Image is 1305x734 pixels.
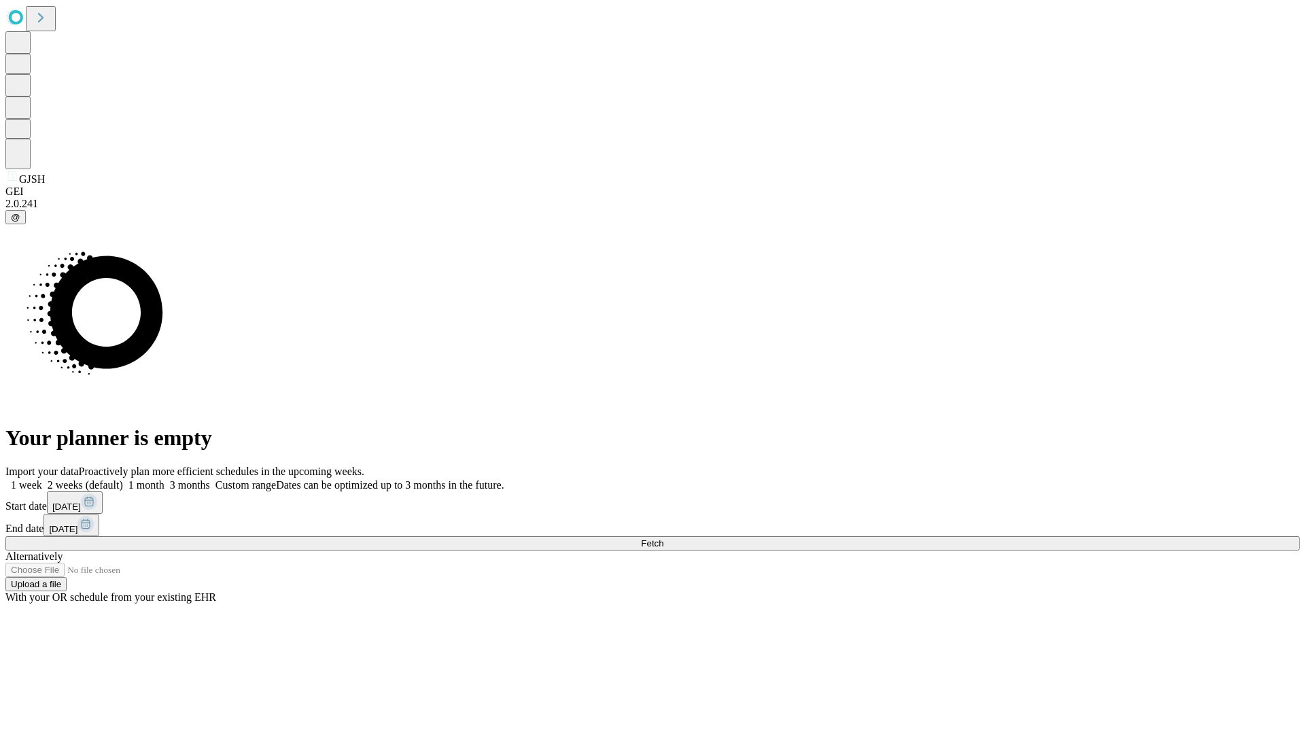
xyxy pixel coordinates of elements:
span: 1 month [128,479,164,491]
span: 2 weeks (default) [48,479,123,491]
span: Proactively plan more efficient schedules in the upcoming weeks. [79,466,364,477]
button: [DATE] [43,514,99,536]
span: Fetch [641,538,663,548]
span: 3 months [170,479,210,491]
span: [DATE] [52,502,81,512]
span: Import your data [5,466,79,477]
span: With your OR schedule from your existing EHR [5,591,216,603]
div: GEI [5,186,1300,198]
div: Start date [5,491,1300,514]
span: Dates can be optimized up to 3 months in the future. [276,479,504,491]
h1: Your planner is empty [5,425,1300,451]
div: End date [5,514,1300,536]
span: [DATE] [49,524,77,534]
div: 2.0.241 [5,198,1300,210]
button: Upload a file [5,577,67,591]
span: Alternatively [5,550,63,562]
span: @ [11,212,20,222]
span: GJSH [19,173,45,185]
button: @ [5,210,26,224]
button: Fetch [5,536,1300,550]
button: [DATE] [47,491,103,514]
span: 1 week [11,479,42,491]
span: Custom range [215,479,276,491]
